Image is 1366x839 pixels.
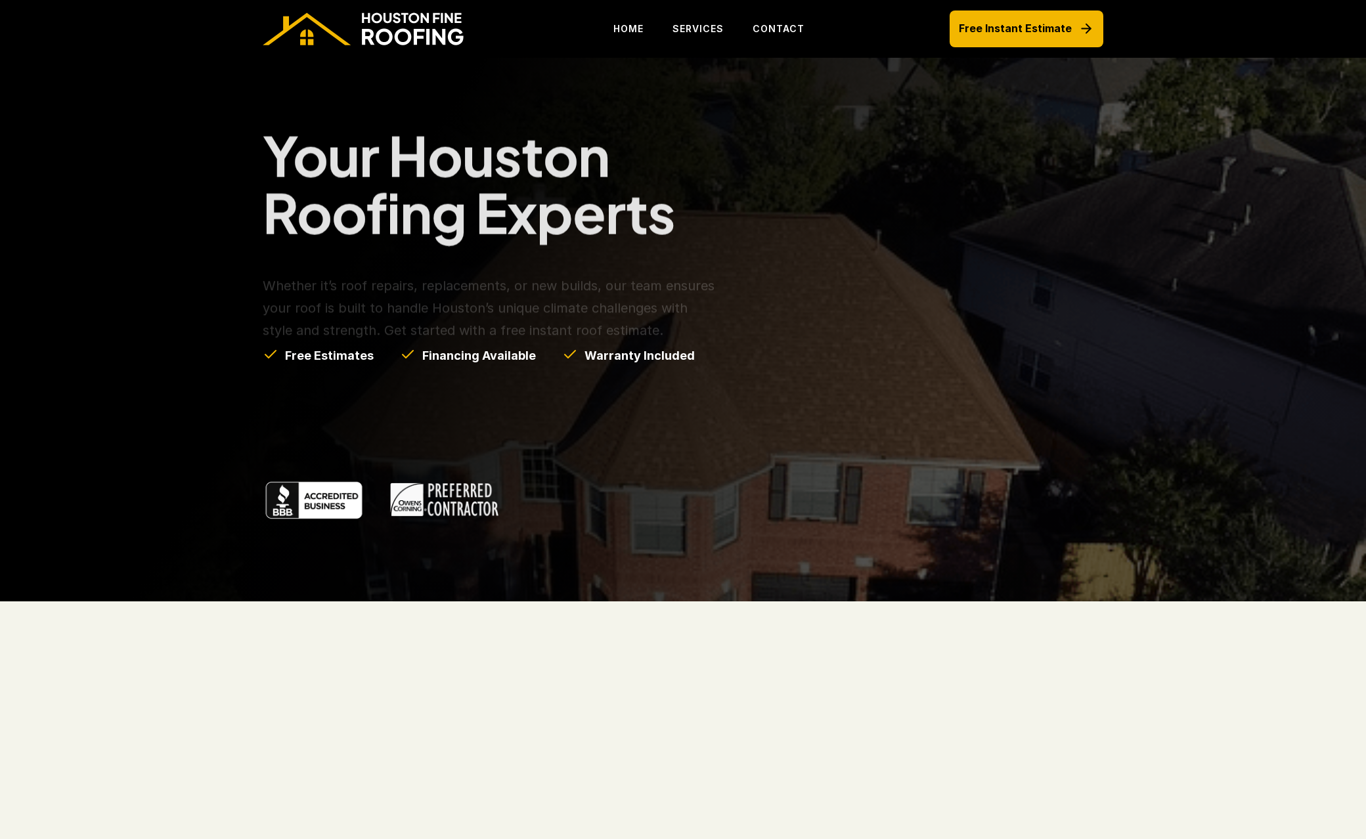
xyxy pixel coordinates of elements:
[422,347,536,364] h5: Financing Available
[263,126,792,240] h1: Your Houston Roofing Experts
[950,11,1103,47] a: Free Instant Estimate
[285,347,374,364] h5: Free Estimates
[613,21,644,37] p: HOME
[753,21,804,37] p: CONTACT
[959,20,1072,37] p: Free Instant Estimate
[263,274,718,341] p: Whether it’s roof repairs, replacements, or new builds, our team ensures your roof is built to ha...
[584,347,695,364] h5: Warranty Included
[672,21,724,37] p: SERVICES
